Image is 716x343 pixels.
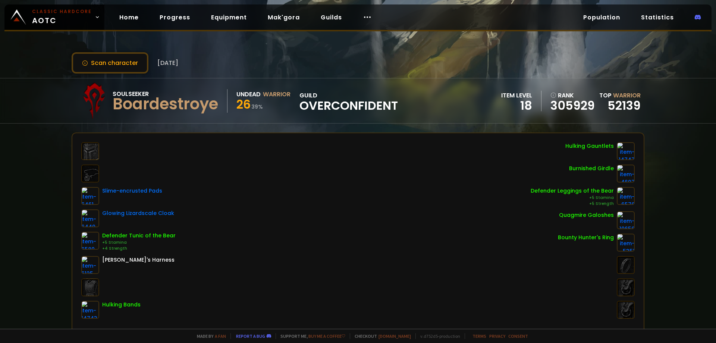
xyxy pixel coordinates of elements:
[4,4,104,30] a: Classic HardcoreAOTC
[350,333,411,339] span: Checkout
[102,209,174,217] div: Glowing Lizardscale Cloak
[550,91,595,100] div: rank
[81,232,99,250] img: item-6580
[472,333,486,339] a: Terms
[113,10,145,25] a: Home
[236,90,261,99] div: Undead
[81,187,99,205] img: item-6461
[81,209,99,227] img: item-6449
[308,333,345,339] a: Buy me a coffee
[102,240,176,246] div: +5 Stamina
[501,100,532,111] div: 18
[72,52,148,74] button: Scan character
[617,211,635,229] img: item-10658
[236,333,265,339] a: Report a bug
[299,100,398,111] span: Overconfident
[635,10,680,25] a: Statistics
[550,100,595,111] a: 305929
[102,187,162,195] div: Slime-encrusted Pads
[113,89,218,99] div: Soulseeker
[613,91,641,100] span: Warrior
[577,10,626,25] a: Population
[569,165,614,172] div: Burnished Girdle
[154,10,196,25] a: Progress
[617,165,635,183] img: item-4697
[215,333,226,339] a: a fan
[489,333,505,339] a: Privacy
[102,301,141,309] div: Hulking Bands
[205,10,253,25] a: Equipment
[607,97,641,114] a: 52139
[32,8,92,26] span: AOTC
[251,103,263,110] small: 39 %
[102,256,175,264] div: [PERSON_NAME]'s Harness
[379,333,411,339] a: [DOMAIN_NAME]
[599,91,641,100] div: Top
[192,333,226,339] span: Made by
[508,333,528,339] a: Consent
[236,96,251,113] span: 26
[617,187,635,205] img: item-6578
[81,301,99,319] img: item-14743
[315,10,348,25] a: Guilds
[299,91,398,111] div: guild
[617,142,635,160] img: item-14747
[501,91,532,100] div: item level
[81,256,99,274] img: item-6125
[157,58,178,68] span: [DATE]
[102,232,176,240] div: Defender Tunic of the Bear
[559,211,614,219] div: Quagmire Galoshes
[617,234,635,252] img: item-5351
[531,187,614,195] div: Defender Leggings of the Bear
[531,195,614,201] div: +5 Stamina
[415,333,460,339] span: v. d752d5 - production
[32,8,92,15] small: Classic Hardcore
[565,142,614,150] div: Hulking Gauntlets
[102,246,176,252] div: +4 Strength
[531,201,614,207] div: +5 Strength
[113,99,218,110] div: Boardestroye
[262,10,306,25] a: Mak'gora
[558,234,614,241] div: Bounty Hunter's Ring
[263,90,291,99] div: Warrior
[276,333,345,339] span: Support me,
